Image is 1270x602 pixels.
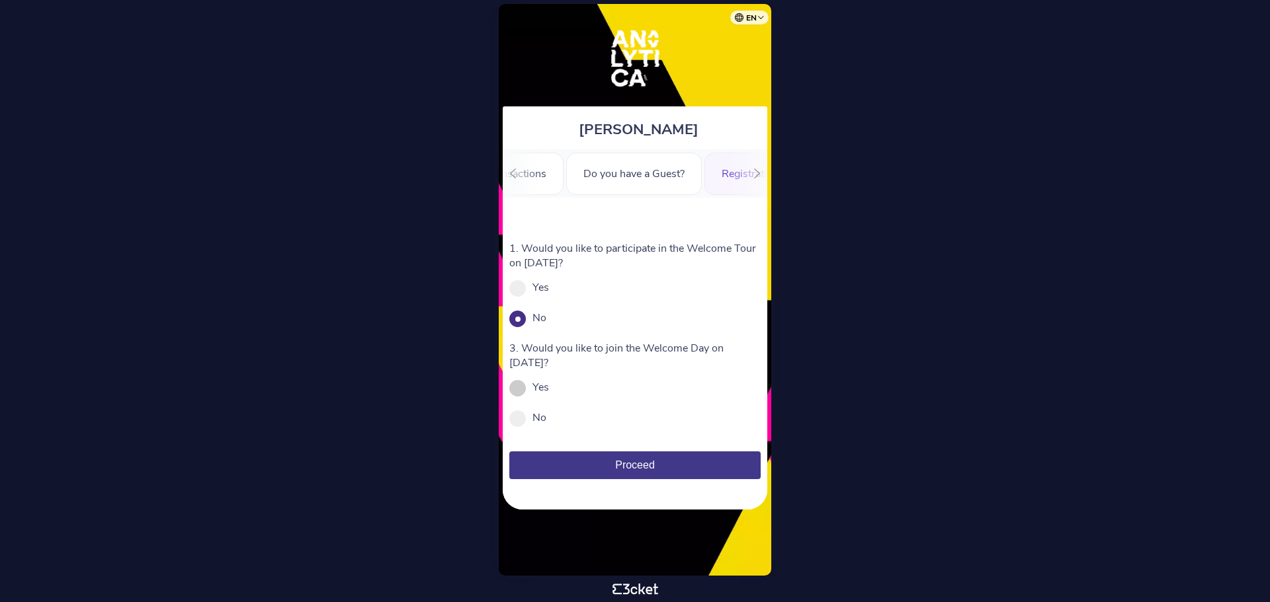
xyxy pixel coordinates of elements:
[532,280,549,295] label: Yes
[566,153,702,195] div: Do you have a Guest?
[566,165,702,180] a: Do you have a Guest?
[532,380,549,395] label: Yes
[704,153,824,195] div: Registration Form
[509,451,761,479] button: Proceed
[509,341,761,370] p: 3. Would you like to join the Welcome Day on [DATE]?
[532,311,546,325] label: No
[509,241,761,270] p: 1. Would you like to participate in the Welcome Tour on [DATE]?
[594,17,677,100] img: Analytica Fest 2025 - Sep 6th
[532,410,546,425] label: No
[615,459,655,470] span: Proceed
[579,120,698,139] span: [PERSON_NAME]
[704,165,824,180] a: Registration Form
